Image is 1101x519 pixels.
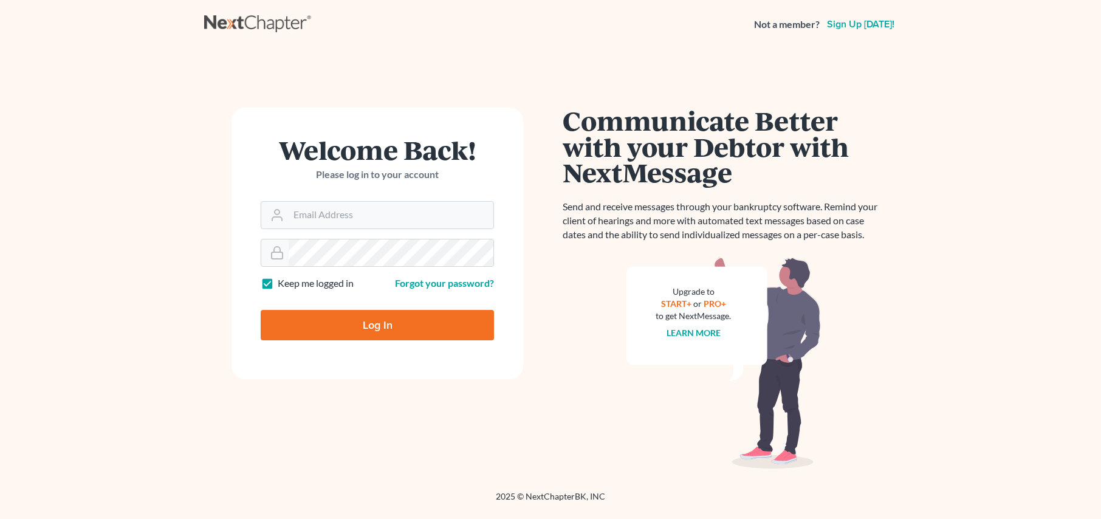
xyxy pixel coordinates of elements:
p: Please log in to your account [261,168,494,182]
input: Email Address [289,202,493,229]
a: Forgot your password? [395,277,494,289]
h1: Communicate Better with your Debtor with NextMessage [563,108,885,185]
div: 2025 © NextChapterBK, INC [204,490,897,512]
a: Learn more [667,328,721,338]
label: Keep me logged in [278,277,354,290]
h1: Welcome Back! [261,137,494,163]
p: Send and receive messages through your bankruptcy software. Remind your client of hearings and mo... [563,200,885,242]
input: Log In [261,310,494,340]
a: Sign up [DATE]! [825,19,897,29]
div: Upgrade to [656,286,731,298]
span: or [693,298,702,309]
strong: Not a member? [754,18,820,32]
div: to get NextMessage. [656,310,731,322]
a: PRO+ [704,298,726,309]
img: nextmessage_bg-59042aed3d76b12b5cd301f8e5b87938c9018125f34e5fa2b7a6b67550977c72.svg [626,256,821,469]
a: START+ [661,298,691,309]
